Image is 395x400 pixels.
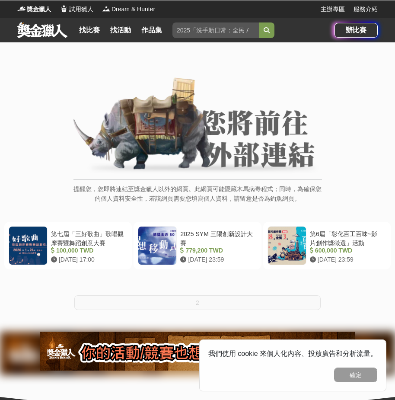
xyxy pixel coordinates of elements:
div: 第七屆「三好歌曲」歌唱觀摩賽暨舞蹈創意大賽 [51,230,124,246]
a: 第七屆「三好歌曲」歌唱觀摩賽暨舞蹈創意大賽 100,000 TWD [DATE] 17:00 [4,222,132,269]
div: 600,000 TWD [310,246,383,255]
span: Dream & Hunter [111,5,155,14]
a: 服務介紹 [354,5,378,14]
div: 第6屆「彰化百工百味~影片創作獎徵選」活動 [310,230,383,246]
span: 試用獵人 [69,5,93,14]
p: 提醒您，您即將連結至獎金獵人以外的網頁。此網頁可能隱藏木馬病毒程式；同時，為確保您的個人資料安全性，若該網頁需要您填寫個人資料，請留意是否為釣魚網頁。 [73,184,322,212]
a: 辦比賽 [334,23,378,38]
div: [DATE] 23:59 [180,255,253,264]
div: 2025 SYM 三陽創新設計大賽 [180,230,253,246]
a: 2025 SYM 三陽創新設計大賽 779,200 TWD [DATE] 23:59 [134,222,261,269]
a: 作品集 [138,24,166,36]
button: 2 [74,295,321,310]
div: 100,000 TWD [51,246,124,255]
img: Logo [60,4,68,13]
div: [DATE] 17:00 [51,255,124,264]
a: 找活動 [107,24,134,36]
a: Logo獎金獵人 [17,5,51,14]
img: External Link Banner [73,77,322,175]
span: 獎金獵人 [27,5,51,14]
input: 2025「洗手新日常：全民 ALL IN」洗手歌全台徵選 [172,22,259,38]
a: Logo試用獵人 [60,5,93,14]
a: 主辦專區 [321,5,345,14]
a: 第6屆「彰化百工百味~影片創作獎徵選」活動 600,000 TWD [DATE] 23:59 [263,222,391,269]
div: 779,200 TWD [180,246,253,255]
a: LogoDream & Hunter [102,5,155,14]
span: 我們使用 cookie 來個人化內容、投放廣告和分析流量。 [208,350,377,357]
a: 找比賽 [76,24,103,36]
img: Logo [102,4,111,13]
img: 7a3d231f-c67f-4824-b3f3-907ba2bced73.png [40,332,355,371]
button: 確定 [334,368,377,382]
img: Logo [17,4,26,13]
div: [DATE] 23:59 [310,255,383,264]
